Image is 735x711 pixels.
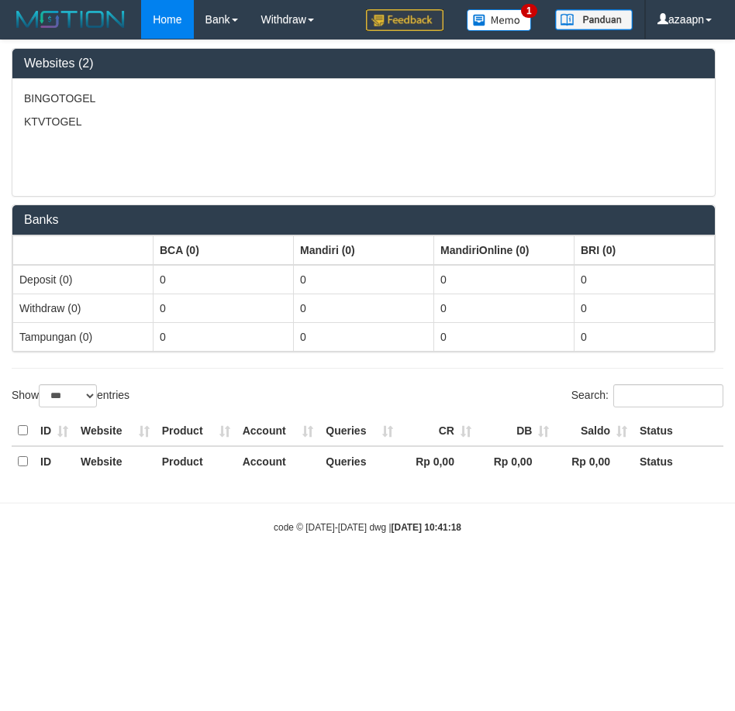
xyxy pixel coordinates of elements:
[24,213,703,227] h3: Banks
[392,522,461,533] strong: [DATE] 10:41:18
[39,384,97,407] select: Showentries
[319,446,399,476] th: Queries
[12,8,129,31] img: MOTION_logo.png
[24,57,703,70] h3: Websites (2)
[467,9,532,31] img: Button%20Memo.svg
[571,384,723,407] label: Search:
[12,384,129,407] label: Show entries
[478,416,556,446] th: DB
[575,235,715,265] th: Group: activate to sort column ascending
[236,446,320,476] th: Account
[575,265,715,294] td: 0
[13,294,154,322] td: Withdraw (0)
[13,322,154,351] td: Tampungan (0)
[34,416,74,446] th: ID
[434,235,575,265] th: Group: activate to sort column ascending
[34,446,74,476] th: ID
[294,322,434,351] td: 0
[434,265,575,294] td: 0
[156,446,236,476] th: Product
[319,416,399,446] th: Queries
[633,446,723,476] th: Status
[555,416,633,446] th: Saldo
[13,235,154,265] th: Group: activate to sort column ascending
[555,9,633,30] img: panduan.png
[434,322,575,351] td: 0
[154,265,294,294] td: 0
[575,294,715,322] td: 0
[399,446,478,476] th: Rp 0,00
[294,294,434,322] td: 0
[521,4,537,18] span: 1
[478,446,556,476] th: Rp 0,00
[274,522,461,533] small: code © [DATE]-[DATE] dwg |
[399,416,478,446] th: CR
[154,294,294,322] td: 0
[633,416,723,446] th: Status
[613,384,723,407] input: Search:
[236,416,320,446] th: Account
[24,114,703,129] p: KTVTOGEL
[154,235,294,265] th: Group: activate to sort column ascending
[434,294,575,322] td: 0
[13,265,154,294] td: Deposit (0)
[555,446,633,476] th: Rp 0,00
[294,265,434,294] td: 0
[575,322,715,351] td: 0
[366,9,443,31] img: Feedback.jpg
[74,416,156,446] th: Website
[294,235,434,265] th: Group: activate to sort column ascending
[156,416,236,446] th: Product
[154,322,294,351] td: 0
[24,91,703,106] p: BINGOTOGEL
[74,446,156,476] th: Website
